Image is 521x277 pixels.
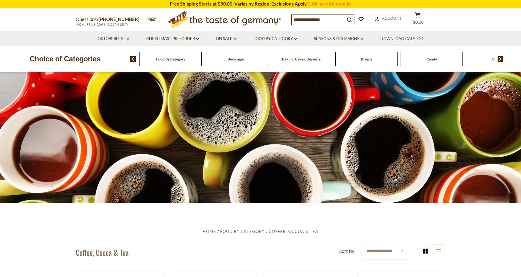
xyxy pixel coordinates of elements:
a: On Sale [216,35,236,42]
a: Beverages [228,57,244,61]
a: Food By Category [220,229,265,234]
a: Food By Category [156,57,185,61]
a: Home [203,229,216,234]
a: Download Catalog [380,35,423,42]
a: [PHONE_NUMBER] [99,16,139,22]
span: $0.00 [413,20,424,25]
a: Seasons & Occasions [314,35,363,42]
p: Questions? [76,15,144,23]
a: Cereal [492,57,502,61]
img: next arrow [498,56,503,62]
a: Christmas - PRE-ORDER [146,35,199,42]
h1: Coffee, Cocoa & Tea [76,248,129,257]
a: Oktoberfest [98,35,129,42]
label: Sort By: [339,247,356,255]
a: Click here for details. [307,1,351,6]
button: $0.00 [408,12,427,27]
a: Food By Category [253,35,297,42]
a: Account [374,15,402,22]
a: Candy [426,57,437,61]
a: Baking, Cakes, Desserts [282,57,321,61]
a: Coffee, Cocoa & Tea [269,229,318,234]
img: previous arrow [130,56,136,62]
span: MON - FRI, 9:00AM - 5:00PM (EST) [76,23,128,26]
a: Breads [361,57,372,61]
span: Account [382,16,402,21]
